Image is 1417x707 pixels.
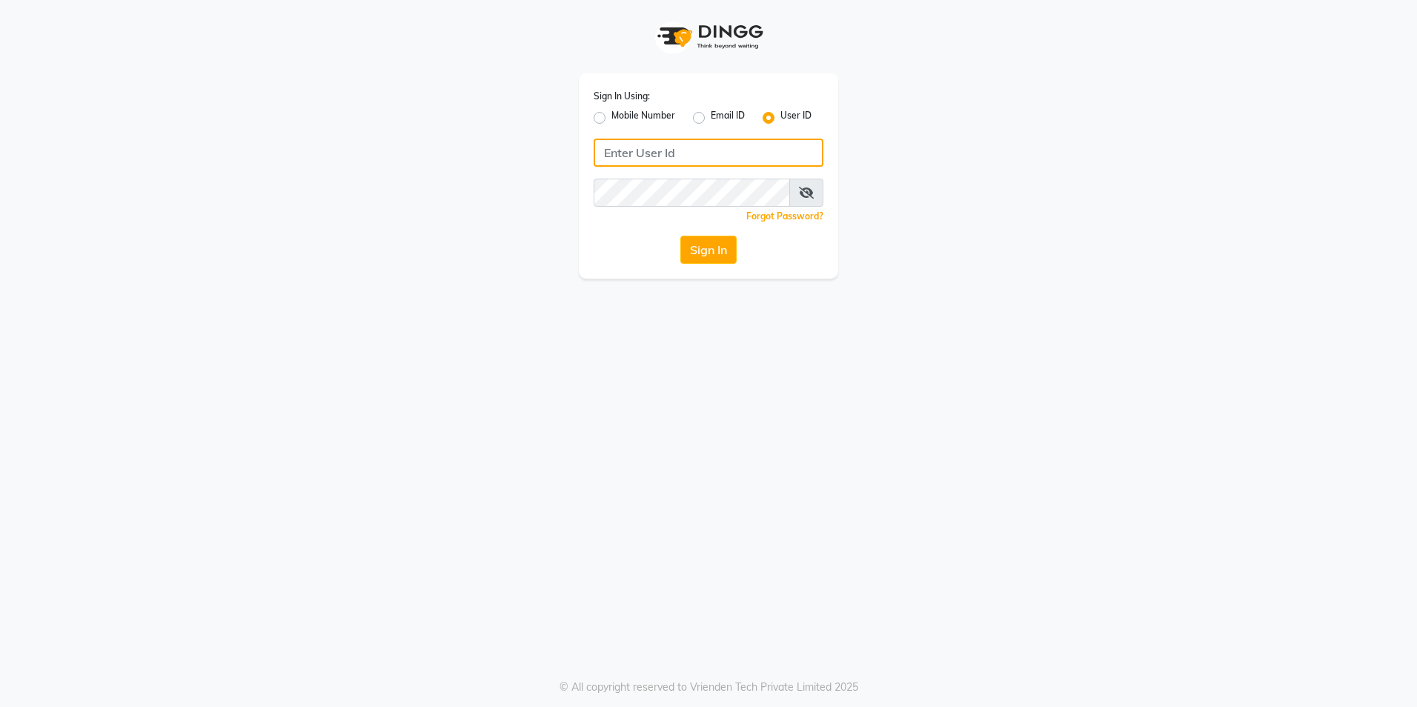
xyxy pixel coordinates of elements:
label: Sign In Using: [594,90,650,103]
label: Mobile Number [611,109,675,127]
label: Email ID [711,109,745,127]
button: Sign In [680,236,737,264]
input: Username [594,139,823,167]
input: Username [594,179,790,207]
label: User ID [780,109,812,127]
img: logo1.svg [649,15,768,59]
a: Forgot Password? [746,210,823,222]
